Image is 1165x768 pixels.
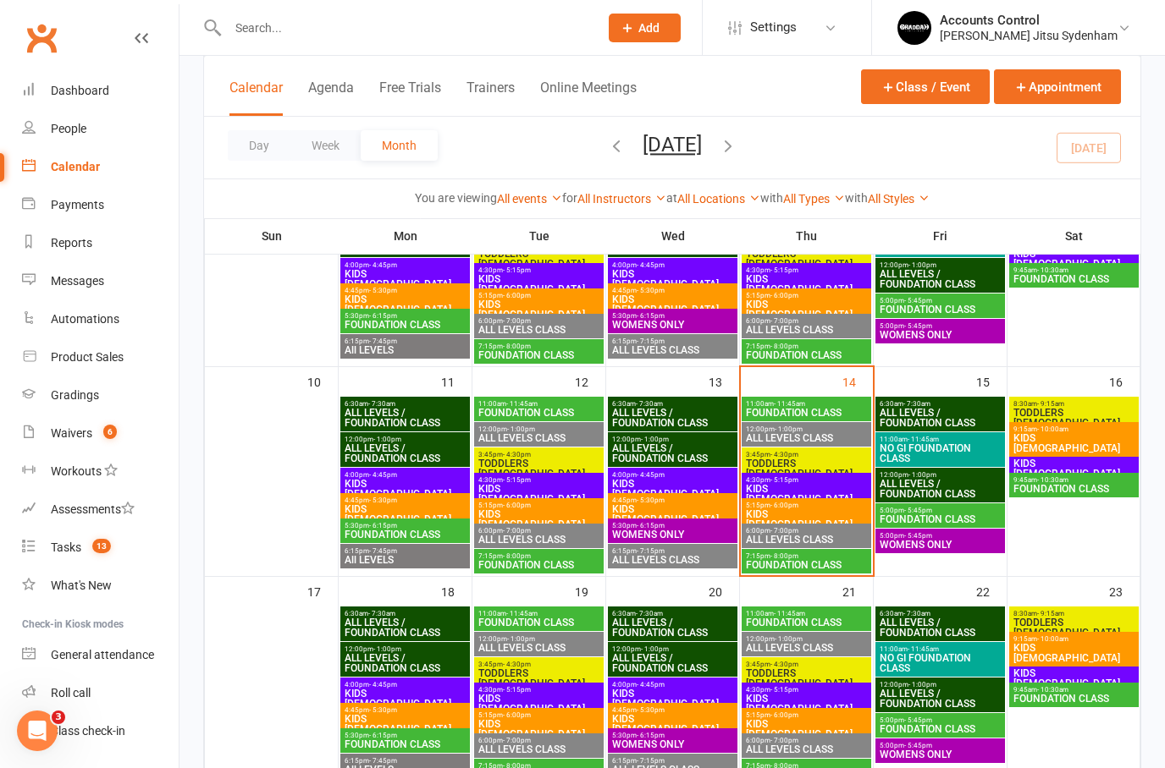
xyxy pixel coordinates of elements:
span: TODDLERS [DEMOGRAPHIC_DATA] [1013,617,1135,638]
span: KIDS [DEMOGRAPHIC_DATA] [478,274,600,294]
span: WOMENS ONLY [611,320,734,330]
span: 6:30am [879,610,1002,617]
span: - 1:00pm [507,425,535,433]
span: - 6:00pm [770,292,798,299]
span: 12:00pm [879,261,1002,269]
span: NO GI FOUNDATION CLASS [879,443,1002,464]
span: 12:00pm [344,645,467,653]
a: Gradings [22,376,179,414]
span: - 4:30pm [503,451,531,458]
span: - 7:00pm [770,317,798,325]
span: 5:00pm [879,507,1002,514]
span: - 1:00pm [775,635,803,643]
span: 11:00am [879,645,1002,653]
div: 12 [575,367,605,395]
span: 8:30am [1013,610,1135,617]
span: - 7:45pm [369,547,397,555]
span: - 6:15pm [637,312,665,320]
span: ALL LEVELS / FOUNDATION CLASS [344,443,467,464]
a: Assessments [22,491,179,529]
span: 4:00pm [344,261,467,269]
span: Add [638,21,660,35]
span: 4:45pm [611,287,734,294]
span: - 5:30pm [637,287,665,294]
span: ALL LEVELS / FOUNDATION CLASS [611,617,734,638]
span: 12:00pm [478,425,600,433]
div: 17 [307,577,338,605]
span: 4:45pm [344,287,467,294]
span: - 1:00pm [908,471,936,479]
span: 7:15pm [745,552,868,560]
span: - 5:45pm [904,532,932,540]
span: KIDS [DEMOGRAPHIC_DATA] [1013,643,1135,663]
a: Clubworx [20,17,63,59]
span: 4:45pm [344,496,467,504]
a: Roll call [22,674,179,712]
a: All events [497,192,562,206]
span: 5:30pm [344,522,467,529]
span: ALL LEVELS CLASS [745,325,868,335]
span: 5:15pm [745,292,868,299]
span: - 10:00am [1037,635,1068,643]
span: KIDS [DEMOGRAPHIC_DATA] [344,269,467,289]
span: 6:30am [344,400,467,408]
button: Day [228,130,290,161]
span: KIDS [DEMOGRAPHIC_DATA] [344,504,467,524]
button: Calendar [229,80,283,116]
span: - 9:15am [1037,400,1064,408]
span: ALL LEVELS CLASS [611,555,734,565]
span: FOUNDATION CLASS [1013,484,1135,494]
strong: for [562,191,577,205]
button: Agenda [308,80,354,116]
span: 4:00pm [344,681,467,688]
span: - 1:00pm [507,635,535,643]
th: Sun [205,218,339,254]
span: - 10:30am [1037,476,1068,484]
span: ALL LEVELS CLASS [611,345,734,355]
div: 21 [842,577,873,605]
span: - 11:45am [506,610,538,617]
span: KIDS [DEMOGRAPHIC_DATA] [1013,668,1135,688]
div: Gradings [51,388,99,402]
span: FOUNDATION CLASS [879,514,1002,524]
div: Accounts Control [940,13,1118,28]
span: ALL LEVELS / FOUNDATION CLASS [344,653,467,673]
span: TODDLERS [DEMOGRAPHIC_DATA] [478,249,600,269]
span: 8:30am [1013,400,1135,408]
span: - 11:45am [908,645,939,653]
span: - 7:30am [903,610,930,617]
div: Reports [51,236,92,250]
div: Roll call [51,686,91,699]
span: FOUNDATION CLASS [478,408,600,418]
span: 5:15pm [478,502,600,509]
span: - 7:30am [368,610,395,617]
span: All LEVELS [344,345,467,355]
span: 6:30am [611,400,734,408]
span: KIDS [DEMOGRAPHIC_DATA] [611,294,734,315]
span: 5:00pm [879,322,1002,330]
strong: with [760,191,783,205]
input: Search... [223,16,587,40]
div: General attendance [51,648,154,661]
a: What's New [22,567,179,605]
span: - 5:30pm [369,496,397,504]
span: 9:45am [1013,476,1135,484]
span: 11:00am [745,610,868,617]
button: Free Trials [379,80,441,116]
span: KIDS [DEMOGRAPHIC_DATA] [478,509,600,529]
button: Week [290,130,361,161]
button: Trainers [467,80,515,116]
a: Automations [22,300,179,338]
span: ALL LEVELS / FOUNDATION CLASS [879,269,1002,289]
button: Class / Event [861,69,990,104]
div: 20 [709,577,739,605]
span: 12:00pm [745,425,868,433]
span: FOUNDATION CLASS [344,529,467,540]
span: 5:15pm [745,502,868,509]
div: Waivers [51,426,92,440]
span: KIDS [DEMOGRAPHIC_DATA] [1013,433,1135,453]
span: - 11:45am [774,400,805,408]
th: Sat [1008,218,1140,254]
span: - 5:45pm [904,322,932,330]
div: 10 [307,367,338,395]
